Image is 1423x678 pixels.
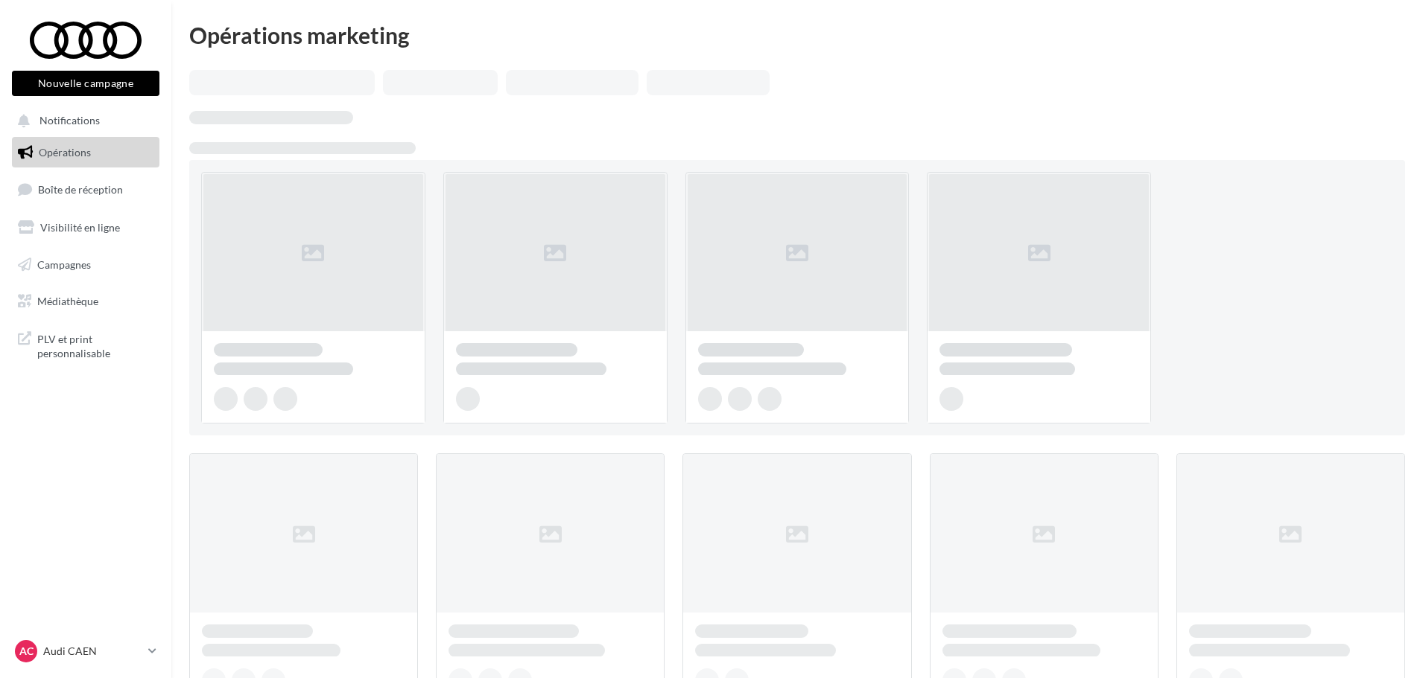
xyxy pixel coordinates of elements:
a: Opérations [9,137,162,168]
a: Médiathèque [9,286,162,317]
button: Nouvelle campagne [12,71,159,96]
span: Campagnes [37,258,91,270]
span: AC [19,644,34,659]
span: Médiathèque [37,295,98,307]
span: Boîte de réception [38,183,123,196]
a: PLV et print personnalisable [9,323,162,367]
a: Visibilité en ligne [9,212,162,243]
a: Campagnes [9,249,162,281]
span: Notifications [39,115,100,127]
a: Boîte de réception [9,173,162,205]
span: PLV et print personnalisable [37,329,153,361]
p: Audi CAEN [43,644,142,659]
span: Opérations [39,146,91,159]
a: AC Audi CAEN [12,637,159,665]
div: Opérations marketing [189,24,1405,46]
span: Visibilité en ligne [40,221,120,234]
